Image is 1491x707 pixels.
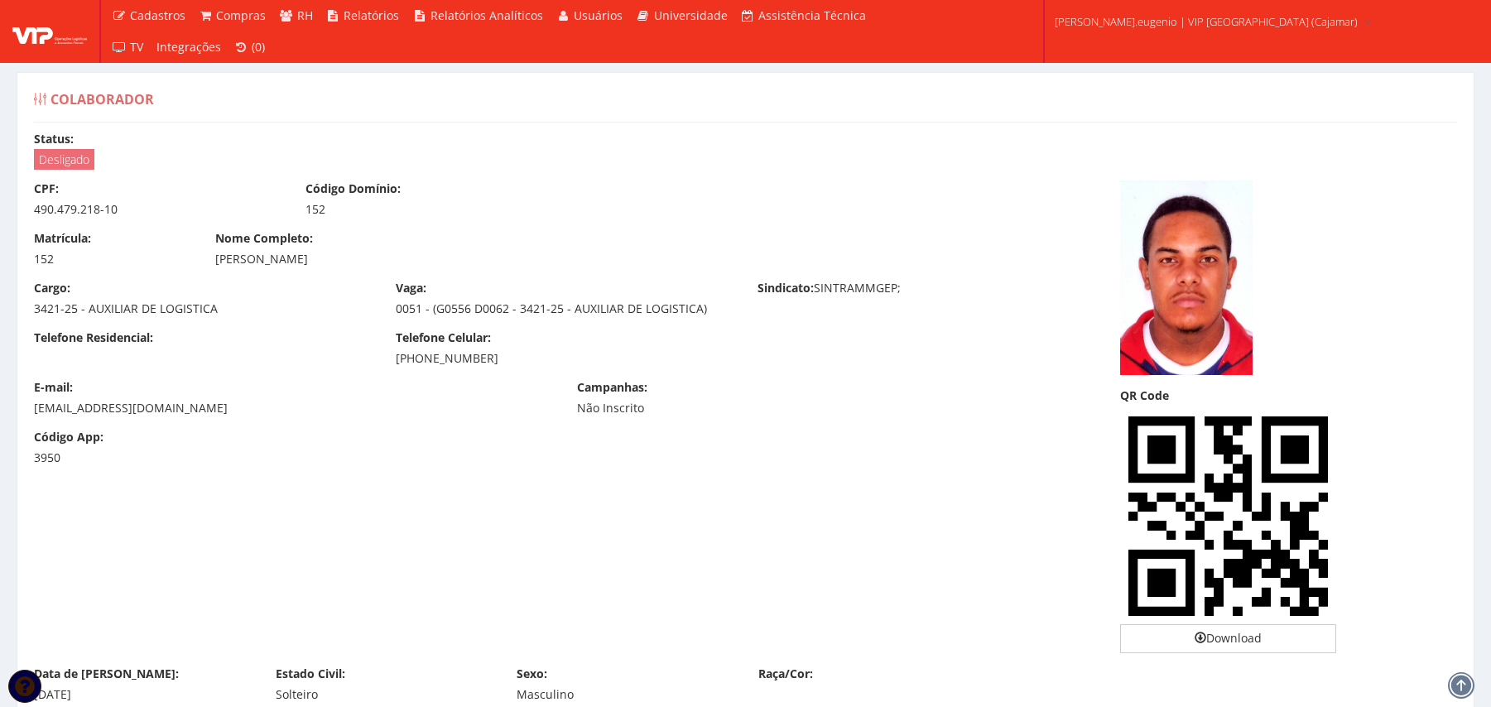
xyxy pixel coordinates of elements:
[34,301,371,317] div: 3421-25 - AUXILIAR DE LOGISTICA
[1120,387,1169,404] label: QR Code
[215,230,313,247] label: Nome Completo:
[305,180,401,197] label: Código Domínio:
[396,301,733,317] div: 0051 - (G0556 D0062 - 3421-25 - AUXILIAR DE LOGISTICA)
[745,280,1107,301] div: SINTRAMMGEP;
[51,90,154,108] span: Colaborador
[34,230,91,247] label: Matrícula:
[34,251,190,267] div: 152
[34,666,179,682] label: Data de [PERSON_NAME]:
[577,400,824,416] div: Não Inscrito
[105,31,150,63] a: TV
[1120,408,1337,625] img: Ab7SDvZQNJLEAAAAAElFTkSuQmCC
[34,379,73,396] label: E-mail:
[517,666,547,682] label: Sexo:
[758,7,866,23] span: Assistência Técnica
[216,7,266,23] span: Compras
[1055,13,1358,30] span: [PERSON_NAME].eugenio | VIP [GEOGRAPHIC_DATA] (Cajamar)
[34,280,70,296] label: Cargo:
[577,379,647,396] label: Campanhas:
[1120,624,1337,652] a: Download
[396,280,426,296] label: Vaga:
[156,39,221,55] span: Integrações
[1120,180,1253,375] img: foto-1736164705677bc561e6b24.png
[34,201,281,218] div: 490.479.218-10
[130,7,185,23] span: Cadastros
[34,131,74,147] label: Status:
[150,31,228,63] a: Integrações
[758,280,814,296] label: Sindicato:
[517,686,733,703] div: Masculino
[215,251,915,267] div: [PERSON_NAME]
[430,7,543,23] span: Relatórios Analíticos
[34,400,552,416] div: [EMAIL_ADDRESS][DOMAIN_NAME]
[34,429,103,445] label: Código App:
[654,7,728,23] span: Universidade
[34,686,251,703] div: [DATE]
[758,666,813,682] label: Raça/Cor:
[344,7,399,23] span: Relatórios
[276,686,493,703] div: Solteiro
[12,19,87,44] img: logo
[228,31,272,63] a: (0)
[34,329,153,346] label: Telefone Residencial:
[305,201,552,218] div: 152
[252,39,265,55] span: (0)
[297,7,313,23] span: RH
[34,149,94,170] span: Desligado
[130,39,143,55] span: TV
[34,450,190,466] div: 3950
[34,180,59,197] label: CPF:
[396,329,491,346] label: Telefone Celular:
[574,7,623,23] span: Usuários
[276,666,345,682] label: Estado Civil:
[396,350,733,367] div: [PHONE_NUMBER]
